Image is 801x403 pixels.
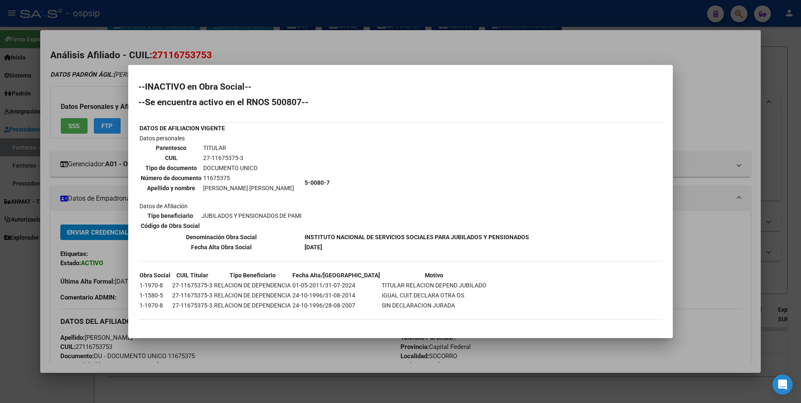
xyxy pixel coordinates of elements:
[172,301,213,310] td: 27-11675375-3
[214,281,291,290] td: RELACION DE DEPENDENCIA
[139,291,171,300] td: 1-1580-5
[214,291,291,300] td: RELACION DE DEPENDENCIA
[305,179,330,186] b: 5-0080-7
[172,271,213,280] th: CUIL Titular
[305,244,322,251] b: [DATE]
[140,163,202,173] th: Tipo de documento
[381,271,487,280] th: Motivo
[203,183,295,193] td: [PERSON_NAME] [PERSON_NAME]
[381,301,487,310] td: SIN DECLARACION JURADA
[172,291,213,300] td: 27-11675375-3
[139,243,303,252] th: Fecha Alta Obra Social
[140,183,202,193] th: Apellido y nombre
[203,163,295,173] td: DOCUMENTO UNICO
[381,291,487,300] td: IGUAL CUIT DECLARA OTRA OS
[140,143,202,152] th: Parentesco
[203,143,295,152] td: TITULAR
[139,232,303,242] th: Denominación Obra Social
[214,271,291,280] th: Tipo Beneficiario
[381,281,487,290] td: TITULAR RELACION DEPEND JUBILADO
[140,173,202,183] th: Número de documento
[172,281,213,290] td: 27-11675375-3
[140,153,202,163] th: CUIL
[292,281,380,290] td: 01-05-2011/31-07-2024
[140,221,200,230] th: Código de Obra Social
[292,301,380,310] td: 24-10-1996/28-08-2007
[139,281,171,290] td: 1-1970-8
[203,173,295,183] td: 11675375
[201,211,302,220] td: JUBILADOS Y PENSIONADOS DE PAMI
[292,271,380,280] th: Fecha Alta/[GEOGRAPHIC_DATA]
[139,134,303,232] td: Datos personales Datos de Afiliación
[305,234,529,240] b: INSTITUTO NACIONAL DE SERVICIOS SOCIALES PARA JUBILADOS Y PENSIONADOS
[139,301,171,310] td: 1-1970-8
[773,375,793,395] div: Open Intercom Messenger
[140,125,225,132] b: DATOS DE AFILIACION VIGENTE
[140,211,200,220] th: Tipo beneficiario
[139,271,171,280] th: Obra Social
[138,98,663,106] h2: --Se encuentra activo en el RNOS 500807--
[203,153,295,163] td: 27-11675375-3
[292,291,380,300] td: 24-10-1996/31-08-2014
[214,301,291,310] td: RELACION DE DEPENDENCIA
[138,83,663,91] h2: --INACTIVO en Obra Social--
